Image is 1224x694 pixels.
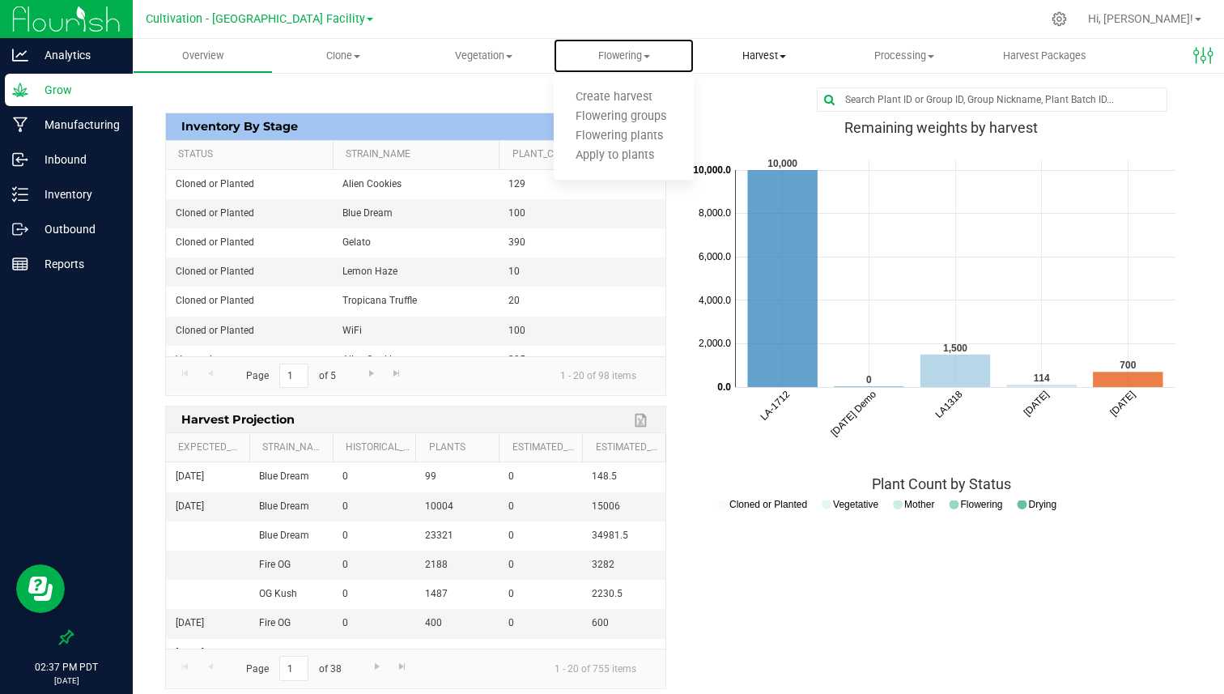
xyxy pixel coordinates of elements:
[582,580,665,609] td: 2230.5
[499,199,665,228] td: 100
[12,117,28,133] inline-svg: Manufacturing
[249,522,333,551] td: Blue Dream
[273,39,413,73] a: Clone
[596,441,660,454] a: Estimated_LBs_Assumption
[7,675,125,687] p: [DATE]
[1120,360,1136,371] text: 700
[818,88,1167,111] input: Search Plant ID or Group ID, Group Nickname, Plant Batch ID...
[415,522,499,551] td: 23321
[960,498,1002,509] text: Flowering
[365,656,389,678] a: Go to the next page
[333,580,416,609] td: 0
[499,462,582,492] td: 0
[28,185,125,204] p: Inventory
[28,115,125,134] p: Manufacturing
[695,49,833,63] span: Harvest
[28,80,125,100] p: Grow
[866,374,872,385] text: 0
[232,656,355,681] span: Page of 38
[554,130,685,143] span: Flowering plants
[166,346,333,375] td: Vegetative
[582,609,665,638] td: 600
[542,656,649,680] span: 1 - 20 of 755 items
[499,317,665,346] td: 100
[415,580,499,609] td: 1487
[582,639,665,668] td: 60
[274,49,412,63] span: Clone
[178,148,326,161] a: Status
[835,49,974,63] span: Processing
[166,317,333,346] td: Cloned or Planted
[12,221,28,237] inline-svg: Outbound
[499,609,582,638] td: 0
[28,150,125,169] p: Inbound
[554,91,674,104] span: Create harvest
[415,639,499,668] td: 40
[582,492,665,522] td: 15006
[359,364,383,385] a: Go to the next page
[415,551,499,580] td: 2188
[166,258,333,287] td: Cloned or Planted
[499,228,665,258] td: 390
[333,522,416,551] td: 0
[415,609,499,638] td: 400
[512,148,660,161] a: plant_count
[729,498,807,509] text: Cloned or Planted
[333,228,499,258] td: Gelato
[279,364,308,389] input: 1
[333,551,416,580] td: 0
[691,476,1192,492] div: Plant Count by Status
[554,149,676,163] span: Apply to plants
[333,199,499,228] td: Blue Dream
[835,39,975,73] a: Processing
[694,39,834,73] a: Harvest
[16,564,65,613] iframe: Resource center
[12,186,28,202] inline-svg: Inventory
[333,462,416,492] td: 0
[429,441,493,454] a: Plants
[166,492,249,522] td: [DATE]
[499,522,582,551] td: 0
[28,45,125,65] p: Analytics
[1049,11,1069,27] div: Manage settings
[499,170,665,199] td: 129
[904,498,934,509] text: Mother
[333,492,416,522] td: 0
[346,148,493,161] a: strain_name
[691,120,1192,136] div: Remaining weights by harvest
[499,258,665,287] td: 10
[166,639,249,668] td: [DATE]
[1088,12,1193,25] span: Hi, [PERSON_NAME]!
[414,49,553,63] span: Vegetation
[499,580,582,609] td: 0
[547,364,649,388] span: 1 - 20 of 98 items
[249,639,333,668] td: Blue Dream
[414,39,554,73] a: Vegetation
[232,364,349,389] span: Page of 5
[333,287,499,316] td: Tropicana Truffle
[166,199,333,228] td: Cloned or Planted
[499,639,582,668] td: 0
[1034,373,1050,384] text: 114
[279,656,308,681] input: 1
[12,256,28,272] inline-svg: Reports
[249,462,333,492] td: Blue Dream
[12,47,28,63] inline-svg: Analytics
[385,364,409,385] a: Go to the last page
[28,254,125,274] p: Reports
[262,441,326,454] a: strain_name
[7,660,125,675] p: 02:37 PM PDT
[58,629,74,645] label: Pin the sidebar to full width on large screens
[166,462,249,492] td: [DATE]
[554,49,694,63] span: Flowering
[333,170,499,199] td: Alien Cookies
[630,410,654,431] a: Export to Excel
[499,551,582,580] td: 0
[582,462,665,492] td: 148.5
[333,639,416,668] td: 0
[249,609,333,638] td: Fire OG
[1028,498,1056,509] text: Drying
[981,49,1108,63] span: Harvest Packages
[767,158,797,169] text: 10,000
[166,287,333,316] td: Cloned or Planted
